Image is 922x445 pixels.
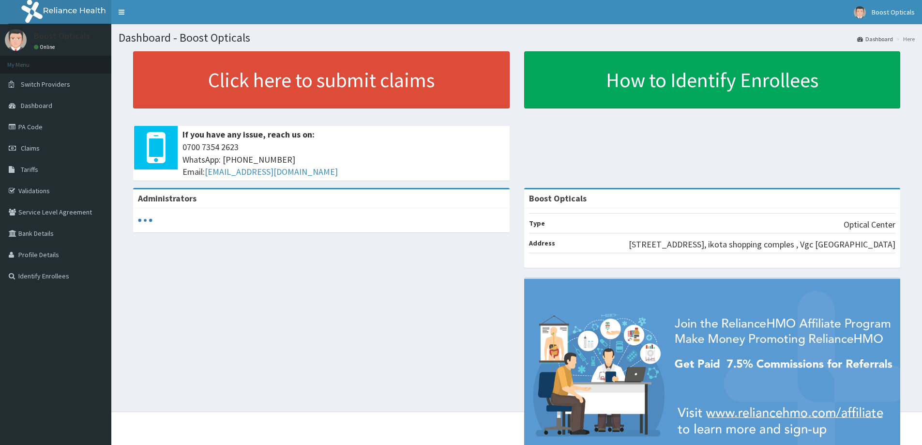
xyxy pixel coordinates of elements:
[5,29,27,51] img: User Image
[529,239,555,247] b: Address
[205,166,338,177] a: [EMAIL_ADDRESS][DOMAIN_NAME]
[138,213,152,228] svg: audio-loading
[21,101,52,110] span: Dashboard
[854,6,866,18] img: User Image
[119,31,915,44] h1: Dashboard - Boost Opticals
[857,35,893,43] a: Dashboard
[529,193,587,204] strong: Boost Opticals
[138,193,196,204] b: Administrators
[629,238,895,251] p: [STREET_ADDRESS], ikota shopping comples , Vgc [GEOGRAPHIC_DATA]
[34,44,57,50] a: Online
[21,144,40,153] span: Claims
[182,141,505,178] span: 0700 7354 2623 WhatsApp: [PHONE_NUMBER] Email:
[894,35,915,43] li: Here
[844,218,895,231] p: Optical Center
[21,80,70,89] span: Switch Providers
[182,129,315,140] b: If you have any issue, reach us on:
[524,51,901,108] a: How to Identify Enrollees
[34,31,90,40] p: Boost Opticals
[872,8,915,16] span: Boost Opticals
[133,51,510,108] a: Click here to submit claims
[21,165,38,174] span: Tariffs
[529,219,545,228] b: Type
